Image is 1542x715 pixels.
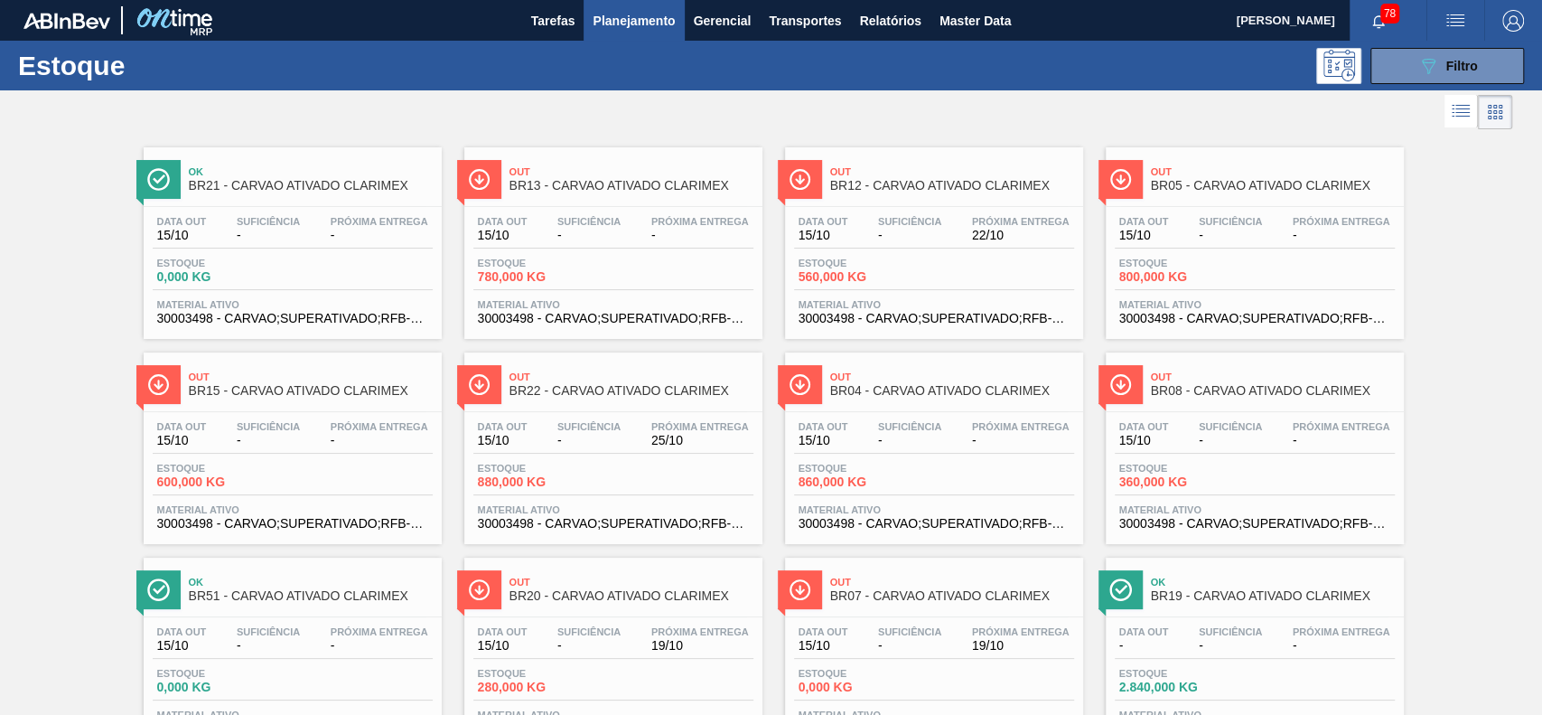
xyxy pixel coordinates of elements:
span: Estoque [478,258,604,268]
span: Out [1151,372,1395,382]
span: Estoque [157,668,284,679]
span: Estoque [799,668,925,679]
span: - [331,229,428,242]
span: 2.840,000 KG [1119,681,1246,694]
span: - [237,639,300,653]
div: Pogramando: nenhum usuário selecionado [1316,48,1361,84]
span: 78 [1380,4,1399,24]
span: Suficiência [878,626,941,637]
span: 780,000 KG [478,270,604,284]
span: BR19 - CARVAO ATIVADO CLARIMEX [1151,589,1395,603]
img: TNhmsLtSVTkK8tSr43FrP2fwEKptu5GPRR3wAAAABJRU5ErkJggg== [23,13,110,29]
span: Próxima Entrega [972,626,1070,637]
span: Próxima Entrega [1293,421,1390,432]
span: Ok [189,166,433,177]
span: Out [509,166,753,177]
a: ÍconeOutBR12 - CARVAO ATIVADO CLARIMEXData out15/10Suficiência-Próxima Entrega22/10Estoque560,000... [771,134,1092,339]
span: Relatórios [859,10,921,32]
span: - [972,434,1070,447]
div: Visão em Cards [1478,95,1512,129]
span: Suficiência [237,421,300,432]
span: - [651,229,749,242]
span: Estoque [478,463,604,474]
span: Estoque [1119,258,1246,268]
span: Data out [157,216,207,227]
span: 0,000 KG [157,270,284,284]
span: Suficiência [1199,216,1262,227]
span: Material ativo [157,504,428,515]
span: 15/10 [1119,434,1169,447]
span: 600,000 KG [157,475,284,489]
span: BR15 - CARVAO ATIVADO CLARIMEX [189,384,433,398]
span: 30003498 - CARVAO;SUPERATIVADO;RFB-SA1; [157,312,428,325]
span: Data out [478,626,528,637]
span: Material ativo [799,299,1070,310]
a: ÍconeOutBR08 - CARVAO ATIVADO CLARIMEXData out15/10Suficiência-Próxima Entrega-Estoque360,000 KGM... [1092,339,1413,544]
span: Out [1151,166,1395,177]
span: - [1119,639,1169,653]
a: ÍconeOutBR15 - CARVAO ATIVADO CLARIMEXData out15/10Suficiência-Próxima Entrega-Estoque600,000 KGM... [130,339,451,544]
span: - [331,434,428,447]
span: Data out [799,421,848,432]
span: BR22 - CARVAO ATIVADO CLARIMEX [509,384,753,398]
span: Suficiência [557,421,621,432]
span: Suficiência [1199,421,1262,432]
span: Suficiência [878,216,941,227]
span: Suficiência [237,626,300,637]
span: BR13 - CARVAO ATIVADO CLARIMEX [509,179,753,193]
span: 22/10 [972,229,1070,242]
span: 880,000 KG [478,475,604,489]
a: ÍconeOutBR22 - CARVAO ATIVADO CLARIMEXData out15/10Suficiência-Próxima Entrega25/10Estoque880,000... [451,339,771,544]
span: BR08 - CARVAO ATIVADO CLARIMEX [1151,384,1395,398]
img: Ícone [468,168,491,191]
span: Data out [799,626,848,637]
span: Out [830,166,1074,177]
span: Filtro [1446,59,1478,73]
span: - [1199,229,1262,242]
span: Próxima Entrega [1293,626,1390,637]
span: BR51 - CARVAO ATIVADO CLARIMEX [189,589,433,603]
span: 15/10 [157,229,207,242]
span: Ok [189,577,433,588]
span: 15/10 [478,229,528,242]
span: 30003498 - CARVAO;SUPERATIVADO;RFB-SA1; [1119,517,1390,531]
span: Suficiência [878,421,941,432]
button: Filtro [1370,48,1524,84]
img: Logout [1502,10,1524,32]
img: Ícone [468,579,491,601]
span: Estoque [1119,463,1246,474]
span: Ok [1151,577,1395,588]
span: - [878,229,941,242]
span: 30003498 - CARVAO;SUPERATIVADO;RFB-SA1; [799,312,1070,325]
span: 360,000 KG [1119,475,1246,489]
span: BR12 - CARVAO ATIVADO CLARIMEX [830,179,1074,193]
span: Data out [478,421,528,432]
span: 30003498 - CARVAO;SUPERATIVADO;RFB-SA1; [799,517,1070,531]
span: 800,000 KG [1119,270,1246,284]
h1: Estoque [18,55,283,76]
span: Material ativo [799,504,1070,515]
span: 15/10 [799,229,848,242]
img: Ícone [1109,373,1132,396]
span: Material ativo [1119,299,1390,310]
span: 19/10 [651,639,749,653]
img: Ícone [147,579,170,601]
span: Out [830,577,1074,588]
span: Estoque [157,258,284,268]
span: 15/10 [478,434,528,447]
span: BR04 - CARVAO ATIVADO CLARIMEX [830,384,1074,398]
span: Data out [478,216,528,227]
span: Data out [157,626,207,637]
span: Transportes [769,10,841,32]
span: Material ativo [1119,504,1390,515]
a: ÍconeOutBR13 - CARVAO ATIVADO CLARIMEXData out15/10Suficiência-Próxima Entrega-Estoque780,000 KGM... [451,134,771,339]
span: - [1293,434,1390,447]
span: - [1293,639,1390,653]
span: Próxima Entrega [1293,216,1390,227]
span: 0,000 KG [157,681,284,694]
span: 25/10 [651,434,749,447]
img: Ícone [789,579,811,601]
span: Próxima Entrega [331,216,428,227]
span: Estoque [799,258,925,268]
span: 0,000 KG [799,681,925,694]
